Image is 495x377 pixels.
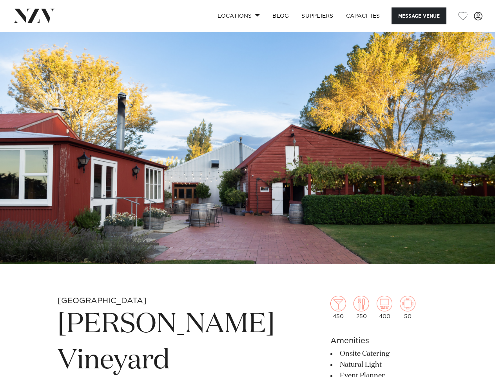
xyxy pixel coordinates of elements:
[330,359,437,370] li: Natural Light
[400,296,415,311] img: meeting.png
[266,7,295,24] a: BLOG
[13,9,55,23] img: nzv-logo.png
[330,335,437,347] h6: Amenities
[377,296,392,319] div: 400
[354,296,369,319] div: 250
[400,296,415,319] div: 50
[392,7,446,24] button: Message Venue
[211,7,266,24] a: Locations
[330,296,346,319] div: 450
[330,296,346,311] img: cocktail.png
[58,297,147,305] small: [GEOGRAPHIC_DATA]
[295,7,339,24] a: SUPPLIERS
[354,296,369,311] img: dining.png
[330,348,437,359] li: Onsite Catering
[377,296,392,311] img: theatre.png
[340,7,386,24] a: Capacities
